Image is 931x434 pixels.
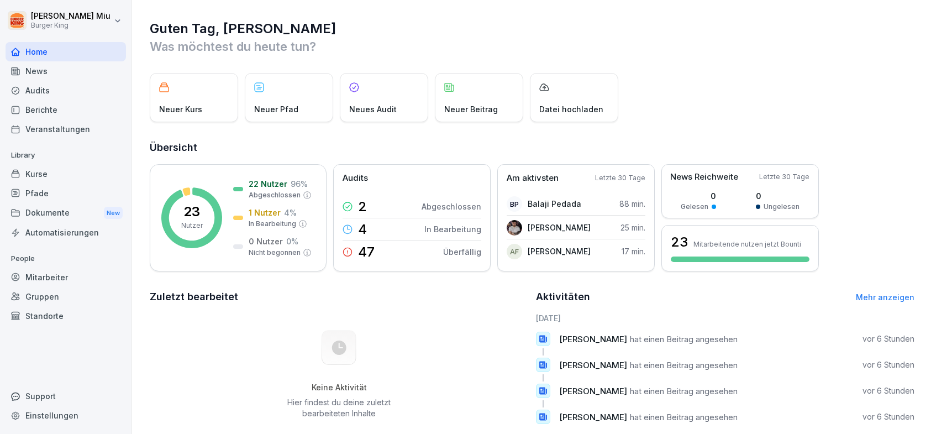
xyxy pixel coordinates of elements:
[6,164,126,184] a: Kurse
[670,171,738,184] p: News Reichweite
[856,292,914,302] a: Mehr anzeigen
[862,333,914,344] p: vor 6 Stunden
[6,203,126,223] a: DokumenteNew
[622,245,645,257] p: 17 min.
[6,147,126,164] p: Library
[249,219,296,229] p: In Bearbeitung
[6,100,126,119] a: Berichte
[249,207,281,218] p: 1 Nutzer
[862,359,914,370] p: vor 6 Stunden
[150,38,914,55] p: Was möchtest du heute tun?
[150,20,914,38] h1: Guten Tag, [PERSON_NAME]
[559,334,627,344] span: [PERSON_NAME]
[444,103,498,115] p: Neuer Beitrag
[104,207,123,219] div: New
[630,334,738,344] span: hat einen Beitrag angesehen
[6,81,126,100] a: Audits
[507,172,559,185] p: Am aktivsten
[630,360,738,370] span: hat einen Beitrag angesehen
[6,406,126,425] a: Einstellungen
[681,202,708,212] p: Gelesen
[6,268,126,287] a: Mitarbeiter
[249,236,283,247] p: 0 Nutzer
[6,61,126,81] a: News
[6,386,126,406] div: Support
[559,412,627,422] span: [PERSON_NAME]
[6,184,126,203] a: Pfade
[528,198,581,210] p: Balaji Pedada
[283,397,395,419] p: Hier findest du deine zuletzt bearbeiteten Inhalte
[6,223,126,242] a: Automatisierungen
[528,222,591,233] p: [PERSON_NAME]
[291,178,308,190] p: 96 %
[559,386,627,396] span: [PERSON_NAME]
[424,223,481,235] p: In Bearbeitung
[358,223,367,236] p: 4
[181,221,203,231] p: Nutzer
[528,245,591,257] p: [PERSON_NAME]
[183,205,200,218] p: 23
[507,196,522,212] div: BP
[671,233,688,252] h3: 23
[249,178,287,190] p: 22 Nutzer
[31,12,111,21] p: [PERSON_NAME] Miu
[595,173,645,183] p: Letzte 30 Tage
[539,103,603,115] p: Datei hochladen
[630,386,738,396] span: hat einen Beitrag angesehen
[349,103,397,115] p: Neues Audit
[31,22,111,29] p: Burger King
[6,250,126,268] p: People
[358,200,367,213] p: 2
[249,248,301,258] p: Nicht begonnen
[862,385,914,396] p: vor 6 Stunden
[6,119,126,139] a: Veranstaltungen
[6,42,126,61] a: Home
[150,289,528,305] h2: Zuletzt bearbeitet
[756,190,799,202] p: 0
[286,236,298,247] p: 0 %
[254,103,298,115] p: Neuer Pfad
[507,220,522,236] img: tw5tnfnssutukm6nhmovzqwr.png
[159,103,202,115] p: Neuer Kurs
[150,140,914,155] h2: Übersicht
[681,190,716,202] p: 0
[358,245,375,259] p: 47
[443,246,481,258] p: Überfällig
[507,244,522,259] div: AF
[6,306,126,326] a: Standorte
[759,172,809,182] p: Letzte 30 Tage
[764,202,799,212] p: Ungelesen
[343,172,368,185] p: Audits
[284,207,297,218] p: 4 %
[619,198,645,210] p: 88 min.
[6,287,126,306] a: Gruppen
[862,411,914,422] p: vor 6 Stunden
[630,412,738,422] span: hat einen Beitrag angesehen
[6,203,126,223] div: Dokumente
[536,289,590,305] h2: Aktivitäten
[283,383,395,393] h5: Keine Aktivität
[693,240,801,248] p: Mitarbeitende nutzen jetzt Bounti
[620,222,645,233] p: 25 min.
[249,190,301,200] p: Abgeschlossen
[422,201,481,212] p: Abgeschlossen
[559,360,627,370] span: [PERSON_NAME]
[536,312,914,324] h6: [DATE]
